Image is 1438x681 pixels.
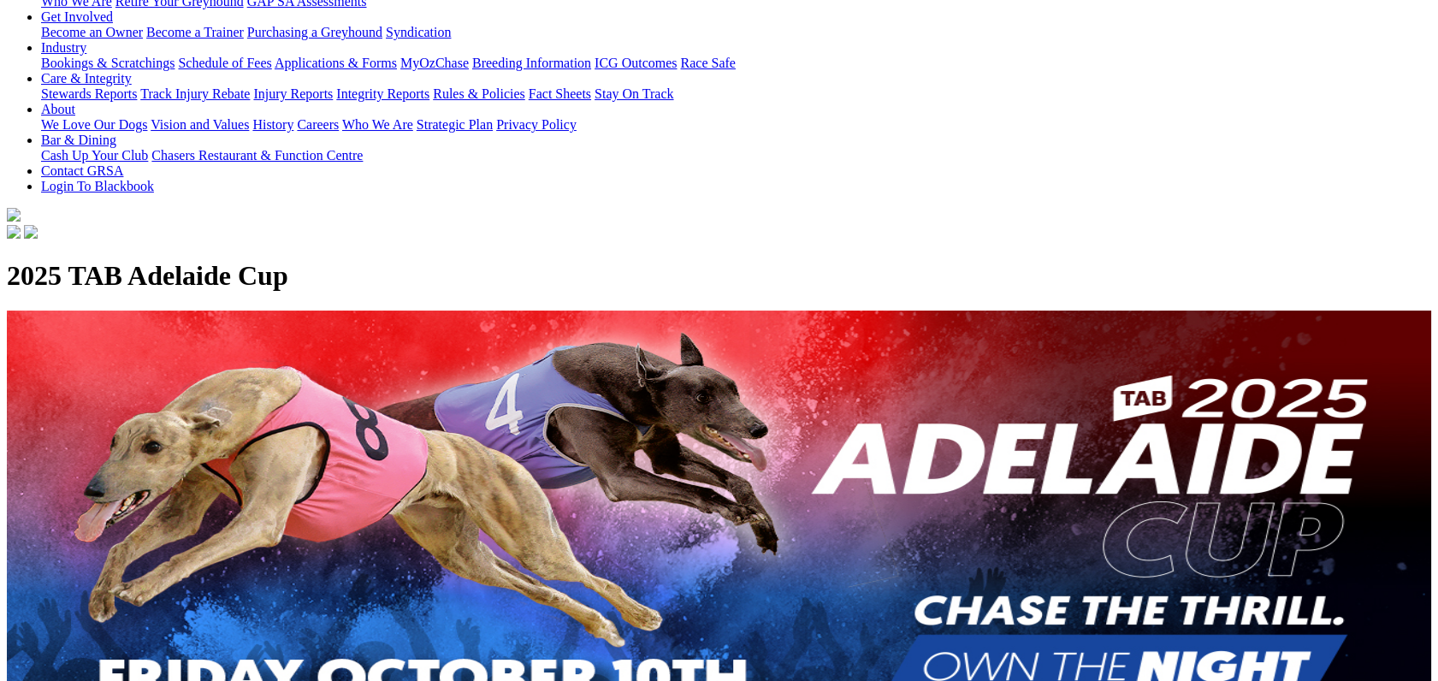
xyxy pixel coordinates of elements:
[178,56,271,70] a: Schedule of Fees
[41,102,75,116] a: About
[529,86,591,101] a: Fact Sheets
[41,117,1431,133] div: About
[496,117,577,132] a: Privacy Policy
[41,56,175,70] a: Bookings & Scratchings
[151,117,249,132] a: Vision and Values
[41,25,1431,40] div: Get Involved
[151,148,363,163] a: Chasers Restaurant & Function Centre
[24,225,38,239] img: twitter.svg
[41,179,154,193] a: Login To Blackbook
[41,9,113,24] a: Get Involved
[252,117,293,132] a: History
[247,25,382,39] a: Purchasing a Greyhound
[275,56,397,70] a: Applications & Forms
[140,86,250,101] a: Track Injury Rebate
[41,25,143,39] a: Become an Owner
[297,117,339,132] a: Careers
[41,163,123,178] a: Contact GRSA
[41,86,137,101] a: Stewards Reports
[595,56,677,70] a: ICG Outcomes
[253,86,333,101] a: Injury Reports
[433,86,525,101] a: Rules & Policies
[41,133,116,147] a: Bar & Dining
[41,71,132,86] a: Care & Integrity
[472,56,591,70] a: Breeding Information
[336,86,429,101] a: Integrity Reports
[41,148,1431,163] div: Bar & Dining
[41,148,148,163] a: Cash Up Your Club
[41,86,1431,102] div: Care & Integrity
[41,56,1431,71] div: Industry
[7,260,1431,292] h1: 2025 TAB Adelaide Cup
[7,208,21,222] img: logo-grsa-white.png
[400,56,469,70] a: MyOzChase
[7,225,21,239] img: facebook.svg
[146,25,244,39] a: Become a Trainer
[417,117,493,132] a: Strategic Plan
[595,86,673,101] a: Stay On Track
[41,117,147,132] a: We Love Our Dogs
[386,25,451,39] a: Syndication
[41,40,86,55] a: Industry
[680,56,735,70] a: Race Safe
[342,117,413,132] a: Who We Are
